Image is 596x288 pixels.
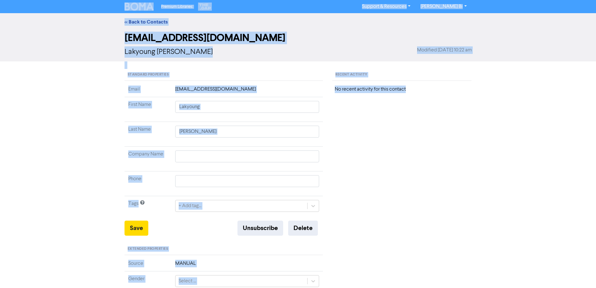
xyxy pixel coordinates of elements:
[565,258,596,288] iframe: Chat Widget
[125,243,323,255] div: Extended Properties
[357,2,415,12] a: Support & Resources
[125,97,171,122] td: First Name
[179,202,201,210] div: + Add tag...
[125,3,154,11] img: BOMA Logo
[125,86,171,97] td: Email
[125,260,171,271] td: Source
[179,277,196,285] div: Select ...
[335,86,469,93] div: No recent activity for this contact
[125,32,472,44] h2: [EMAIL_ADDRESS][DOMAIN_NAME]
[125,171,171,196] td: Phone
[125,19,168,25] a: << Back to Contacts
[125,48,213,56] span: Lakyoung [PERSON_NAME]
[125,196,171,221] td: Tags
[515,25,582,31] div: Created new contact.
[125,122,171,147] td: Last Name
[237,221,283,236] button: Unsubscribe
[125,221,148,236] button: Save
[125,69,323,81] div: Standard Properties
[125,147,171,171] td: Company Name
[417,46,472,54] span: Modified [DATE] 10:22 am
[198,3,212,11] img: The Gap
[161,5,193,9] span: Premium Libraries:
[332,69,471,81] div: Recent Activity
[288,221,318,236] button: Delete
[171,260,323,271] td: MANUAL
[171,86,323,97] td: [EMAIL_ADDRESS][DOMAIN_NAME]
[415,2,471,12] a: [PERSON_NAME] Bi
